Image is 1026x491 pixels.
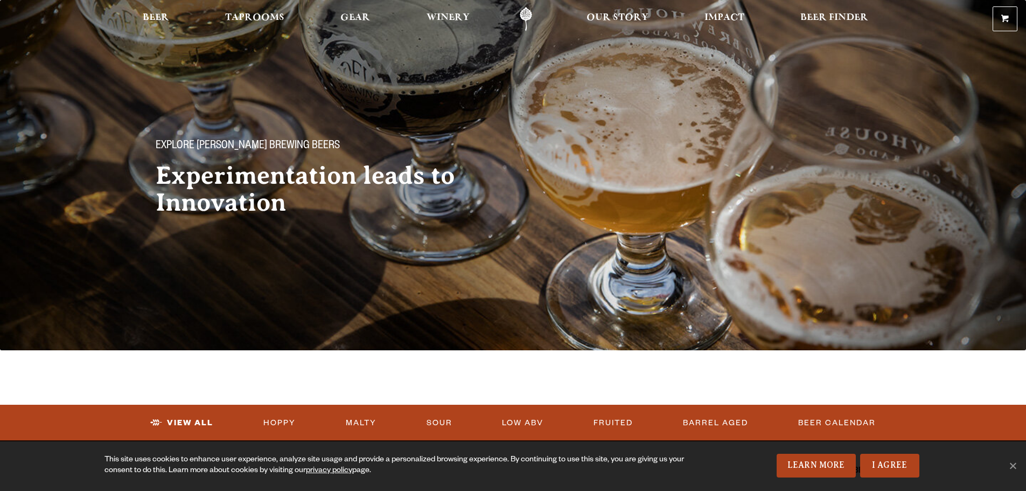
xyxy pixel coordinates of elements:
a: Beer [136,7,176,31]
a: Impact [697,7,751,31]
span: Our Story [587,13,648,22]
a: View All [146,411,218,435]
span: No [1007,460,1018,471]
a: Sour [422,411,457,435]
span: Beer Finder [800,13,868,22]
a: Beer Calendar [794,411,880,435]
a: Fruited [589,411,637,435]
a: Hoppy [259,411,300,435]
a: Gear [333,7,377,31]
span: Beer [143,13,169,22]
a: Barrel Aged [679,411,752,435]
h2: Experimentation leads to Innovation [156,162,492,216]
a: Our Story [580,7,655,31]
a: privacy policy [306,467,352,475]
span: Impact [704,13,744,22]
span: Winery [427,13,470,22]
a: I Agree [860,454,919,478]
a: Malty [341,411,381,435]
span: Taprooms [225,13,284,22]
a: Odell Home [506,7,546,31]
span: Explore [PERSON_NAME] Brewing Beers [156,140,340,154]
a: Beer Finder [793,7,875,31]
a: Low ABV [498,411,548,435]
a: Learn More [777,454,856,478]
a: Taprooms [218,7,291,31]
span: Gear [340,13,370,22]
a: Winery [420,7,477,31]
div: This site uses cookies to enhance user experience, analyze site usage and provide a personalized ... [104,455,688,476]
